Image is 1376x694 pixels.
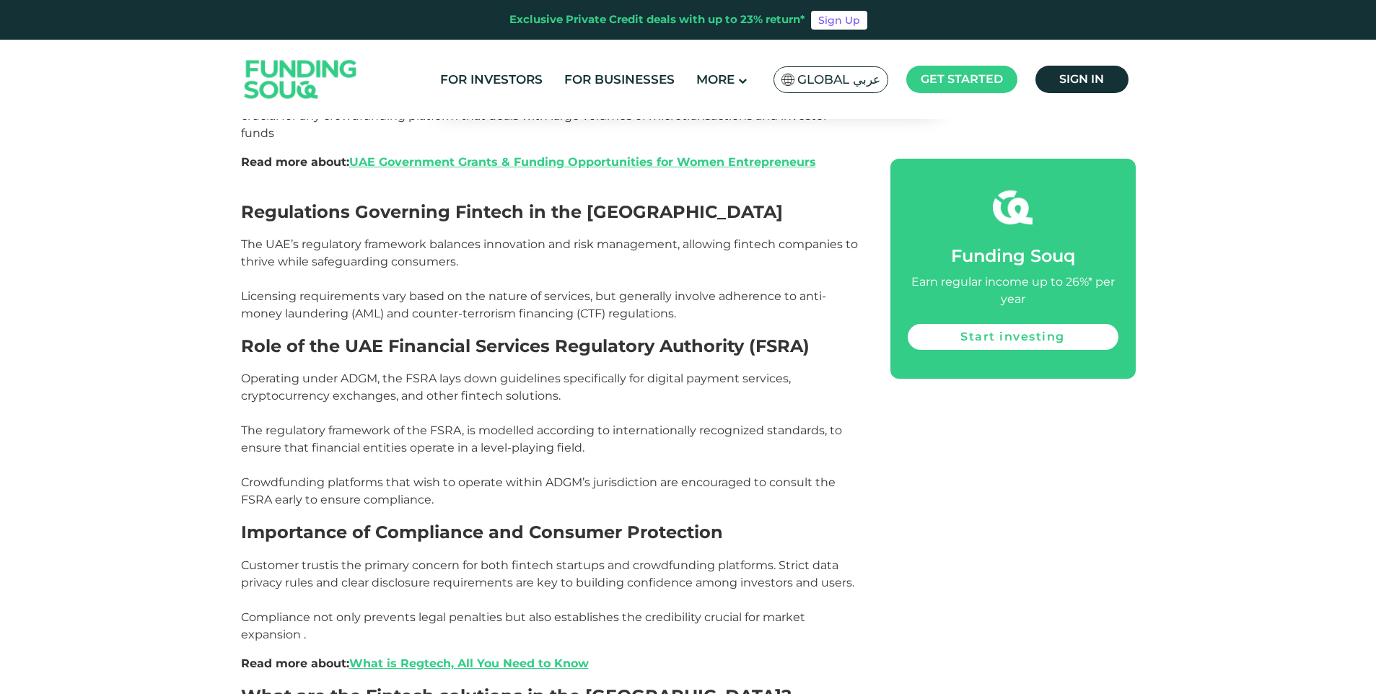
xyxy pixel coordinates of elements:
a: Sign in [1035,66,1129,93]
a: For Businesses [561,68,678,92]
span: Role of the UAE Financial Services Regulatory Authority (FSRA) [241,335,810,356]
a: What is Regtech, All You Need to Know [349,656,589,670]
span: The UAE’s regulatory framework balances innovation and risk management, allowing fintech companie... [241,237,858,320]
div: Exclusive Private Credit deals with up to 23% return* [509,12,805,28]
span: Customer trust [241,558,330,572]
strong: Read more about: [241,656,589,670]
img: Logo [230,43,372,116]
span: Read more about: [241,155,816,169]
a: UAE Government Grants & Funding Opportunities for Women Entrepreneurs [349,155,816,169]
a: Sign Up [811,11,867,30]
span: Global عربي [797,71,880,88]
span: Importance of Compliance and Consumer Protection [241,522,723,543]
span: Regulations Governing Fintech in the [GEOGRAPHIC_DATA] [241,201,783,222]
span: The Central Bank of the UAE has also been involved in taking steps to develop the fintech sector—... [241,40,828,140]
img: fsicon [993,188,1033,227]
span: is the primary concern for both fintech startups and crowdfunding platforms. Strict data privacy ... [241,558,854,641]
span: Operating under ADGM, the FSRA lays down guidelines specifically for digital payment services, cr... [241,372,842,506]
a: Start investing [908,324,1118,350]
span: Get started [921,72,1003,86]
div: Earn regular income up to 26%* per year [908,273,1118,308]
a: For Investors [437,68,546,92]
img: SA Flag [781,74,794,86]
span: Sign in [1059,72,1104,86]
span: More [696,72,735,87]
span: Funding Souq [951,245,1075,266]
